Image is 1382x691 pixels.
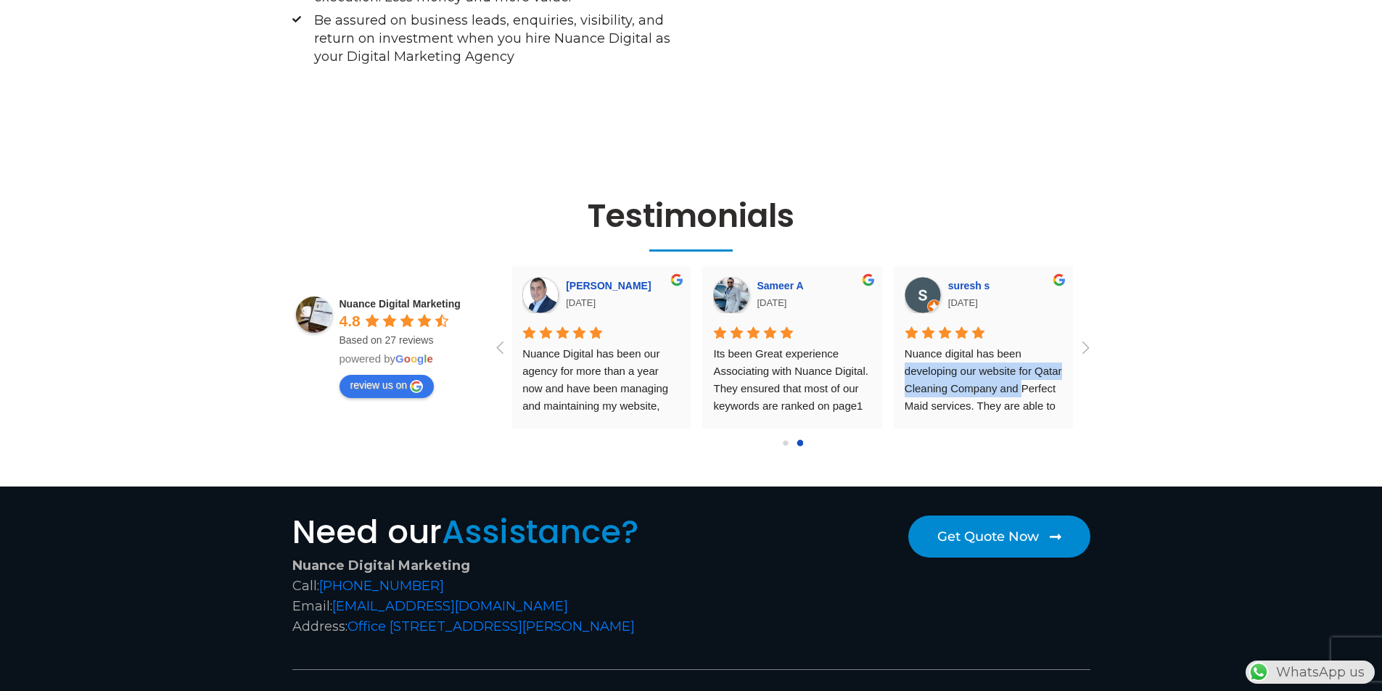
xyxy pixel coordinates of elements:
[566,280,655,291] a: Google user profile
[340,298,461,310] a: Google place profile
[905,347,1065,481] span: Nuance digital has been developing our website for Qatar Cleaning Company and Perfect Maid servic...
[292,555,684,637] div: Call: Email: Address:
[340,298,461,310] span: Nuance Digital Marketing
[319,578,444,594] a: [PHONE_NUMBER]
[908,516,1090,558] a: Get Quote Now
[1246,661,1375,684] div: WhatsApp us
[292,516,684,548] h2: Need our
[522,294,680,312] div: [DATE]
[340,375,435,398] a: Write a review
[905,294,1062,312] div: [DATE]
[442,509,639,555] span: Assistance?
[347,618,635,634] a: Office [STREET_ADDRESS][PERSON_NAME]
[783,441,788,446] div: 0
[757,280,807,291] a: Google user profile
[937,530,1039,543] span: Get Quote Now
[332,598,568,614] a: [EMAIL_ADDRESS][DOMAIN_NAME]
[713,294,871,312] div: [DATE]
[340,333,477,347] div: Based on 27 reviews
[411,352,417,365] span: o
[285,197,1098,236] h2: Testimonials
[522,347,681,568] span: Nuance Digital has been our agency for more than a year now and have been managing and maintainin...
[404,352,411,365] span: o
[427,352,432,365] span: e
[1247,661,1270,684] img: WhatsApp
[340,352,477,366] div: powered by
[948,280,995,291] a: Google user profile
[395,352,404,365] span: G
[797,440,803,447] div: 1
[713,347,871,464] span: Its been Great experience Associating with Nuance Digital. They ensured that most of our keywords...
[1246,664,1375,680] a: WhatsAppWhatsApp us
[417,352,424,365] span: g
[310,12,677,67] span: Be assured on business leads, enquiries, visibility, and return on investment when you hire Nuanc...
[424,352,427,365] span: l
[292,558,470,574] strong: Nuance Digital Marketing
[340,313,361,329] span: 4.8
